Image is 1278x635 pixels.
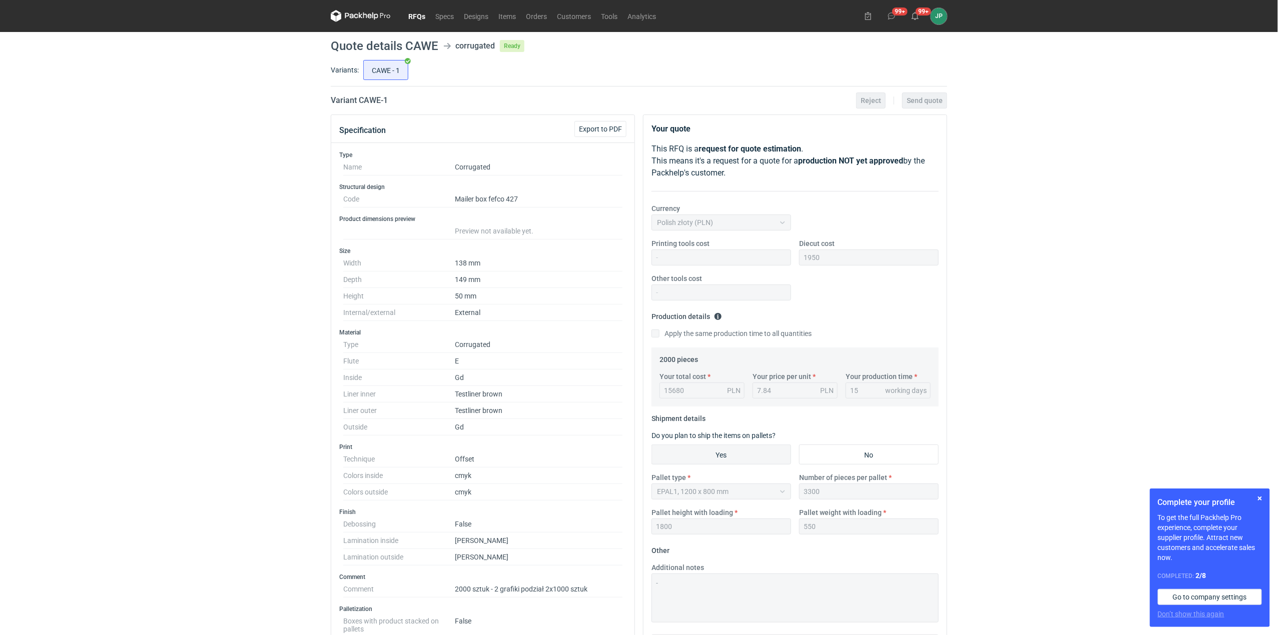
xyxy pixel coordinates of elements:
div: corrugated [455,40,495,52]
dd: External [455,304,622,321]
dt: Technique [343,451,455,467]
label: Diecut cost [799,238,835,248]
label: Your total cost [660,371,706,381]
span: Ready [500,40,524,52]
button: Specification [339,118,386,142]
strong: Your quote [652,124,691,133]
h3: Palletization [339,605,626,613]
dd: False [455,613,622,633]
div: PLN [727,385,741,395]
dt: Lamination inside [343,532,455,549]
button: 99+ [907,8,923,24]
dt: Lamination outside [343,549,455,565]
dt: Inside [343,369,455,386]
label: Variants: [331,65,359,75]
a: Customers [552,10,596,22]
h1: Complete your profile [1158,496,1262,508]
h3: Comment [339,573,626,581]
dt: Liner inner [343,386,455,402]
dd: Corrugated [455,159,622,175]
dt: Name [343,159,455,175]
button: Don’t show this again [1158,609,1224,619]
label: Printing tools cost [652,238,710,248]
dt: Colors outside [343,484,455,500]
dt: Width [343,255,455,271]
h3: Structural design [339,183,626,191]
button: JP [931,8,947,24]
span: Reject [861,97,881,104]
h3: Finish [339,508,626,516]
dd: [PERSON_NAME] [455,532,622,549]
dd: Gd [455,419,622,435]
label: Pallet weight with loading [799,507,882,517]
button: Reject [856,92,886,108]
dt: Code [343,191,455,207]
a: Tools [596,10,622,22]
h3: Size [339,247,626,255]
label: Your price per unit [753,371,811,381]
a: Orders [521,10,552,22]
dt: Colors inside [343,467,455,484]
div: Completed: [1158,570,1262,581]
svg: Packhelp Pro [331,10,391,22]
dd: Testliner brown [455,386,622,402]
label: Additional notes [652,562,704,572]
textarea: - [652,573,939,622]
dt: Liner outer [343,402,455,419]
span: Preview not available yet. [455,227,533,235]
p: This RFQ is a . This means it's a request for a quote for a by the Packhelp's customer. [652,143,939,179]
p: To get the full Packhelp Pro experience, complete your supplier profile. Attract new customers an... [1158,512,1262,562]
button: Skip for now [1254,492,1266,504]
dt: Type [343,336,455,353]
dt: Comment [343,581,455,597]
legend: Production details [652,308,722,320]
dt: Outside [343,419,455,435]
dd: [PERSON_NAME] [455,549,622,565]
dd: cmyk [455,467,622,484]
label: CAWE - 1 [363,60,408,80]
dd: False [455,516,622,532]
a: RFQs [403,10,430,22]
strong: request for quote estimation [699,144,801,153]
dd: Gd [455,369,622,386]
h3: Print [339,443,626,451]
dt: Flute [343,353,455,369]
dt: Boxes with product stacked on pallets [343,613,455,633]
dd: cmyk [455,484,622,500]
dd: Corrugated [455,336,622,353]
h1: Quote details CAWE [331,40,438,52]
dd: 50 mm [455,288,622,304]
a: Specs [430,10,459,22]
label: Pallet type [652,472,686,482]
a: Analytics [622,10,661,22]
label: Other tools cost [652,273,702,283]
div: PLN [820,385,834,395]
h3: Material [339,328,626,336]
dt: Debossing [343,516,455,532]
span: Send quote [907,97,943,104]
dd: 2000 sztuk - 2 grafiki podział 2x1000 sztuk [455,581,622,597]
label: Do you plan to ship the items on pallets? [652,431,776,439]
h3: Product dimensions preview [339,215,626,223]
a: Designs [459,10,493,22]
span: Export to PDF [579,125,622,132]
dt: Height [343,288,455,304]
legend: Other [652,542,670,554]
label: Your production time [846,371,913,381]
a: Items [493,10,521,22]
h2: Variant CAWE - 1 [331,94,388,106]
h3: Type [339,151,626,159]
dd: Testliner brown [455,402,622,419]
dd: 149 mm [455,271,622,288]
div: Justyna Powała [931,8,947,24]
strong: 2 / 8 [1196,571,1206,579]
label: Apply the same production time to all quantities [652,328,812,338]
dd: Mailer box fefco 427 [455,191,622,207]
button: Export to PDF [574,121,626,137]
legend: Shipment details [652,410,706,422]
label: Currency [652,203,680,213]
strong: production NOT yet approved [798,156,903,165]
dd: E [455,353,622,369]
button: 99+ [884,8,900,24]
